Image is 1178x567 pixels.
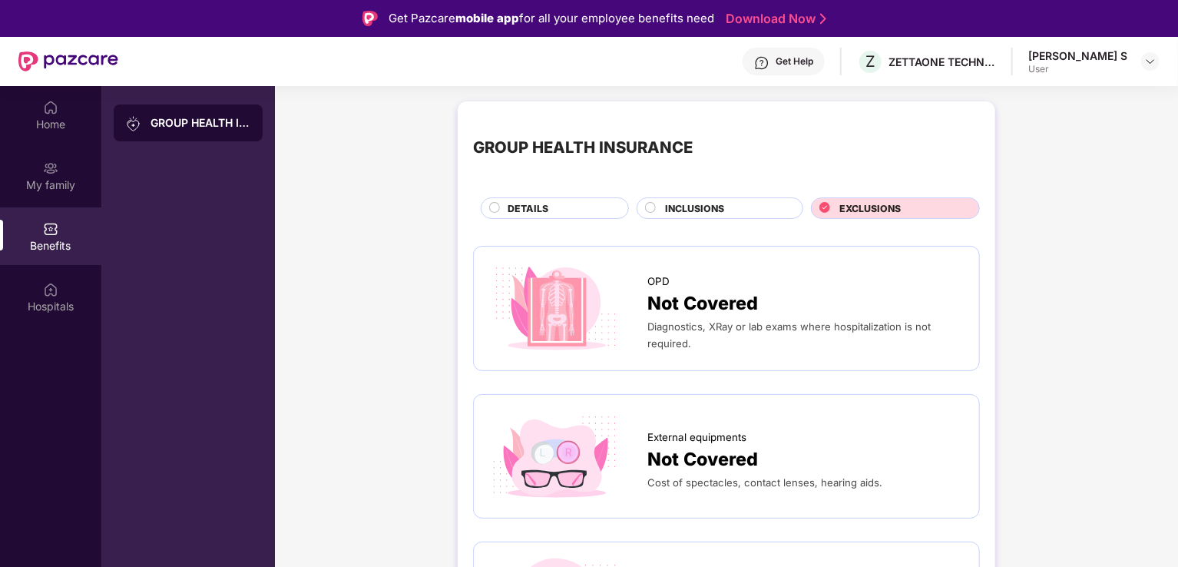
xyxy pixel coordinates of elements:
div: [PERSON_NAME] S [1028,48,1127,63]
img: svg+xml;base64,PHN2ZyBpZD0iSGVscC0zMngzMiIgeG1sbnM9Imh0dHA6Ly93d3cudzMub3JnLzIwMDAvc3ZnIiB3aWR0aD... [754,55,769,71]
div: Get Pazcare for all your employee benefits need [389,9,714,28]
img: svg+xml;base64,PHN2ZyB3aWR0aD0iMjAiIGhlaWdodD0iMjAiIHZpZXdCb3g9IjAgMCAyMCAyMCIgZmlsbD0ibm9uZSIgeG... [126,116,141,131]
span: INCLUSIONS [665,201,724,216]
span: Z [865,52,875,71]
a: Download Now [726,11,822,27]
span: External equipments [647,429,746,446]
img: icon [489,262,622,354]
span: OPD [647,274,670,290]
div: GROUP HEALTH INSURANCE [151,115,250,131]
img: New Pazcare Logo [18,51,118,71]
span: Cost of spectacles, contact lenses, hearing aids. [647,476,882,489]
div: GROUP HEALTH INSURANCE [473,135,693,160]
img: svg+xml;base64,PHN2ZyBpZD0iSG9zcGl0YWxzIiB4bWxucz0iaHR0cDovL3d3dy53My5vcmcvMjAwMC9zdmciIHdpZHRoPS... [43,282,58,297]
img: icon [489,410,622,502]
div: Get Help [776,55,813,68]
img: Stroke [820,11,826,27]
img: Logo [362,11,378,26]
div: User [1028,63,1127,75]
img: svg+xml;base64,PHN2ZyBpZD0iSG9tZSIgeG1sbnM9Imh0dHA6Ly93d3cudzMub3JnLzIwMDAvc3ZnIiB3aWR0aD0iMjAiIG... [43,100,58,115]
img: svg+xml;base64,PHN2ZyBpZD0iQmVuZWZpdHMiIHhtbG5zPSJodHRwOi8vd3d3LnczLm9yZy8yMDAwL3N2ZyIgd2lkdGg9Ij... [43,221,58,237]
span: Not Covered [647,446,758,474]
span: Not Covered [647,290,758,318]
span: EXCLUSIONS [839,201,901,216]
span: Diagnostics, XRay or lab exams where hospitalization is not required. [647,320,931,350]
div: ZETTAONE TECHNOLOGIES INDIA PRIVATE LIMITED [888,55,996,69]
img: svg+xml;base64,PHN2ZyBpZD0iRHJvcGRvd24tMzJ4MzIiIHhtbG5zPSJodHRwOi8vd3d3LnczLm9yZy8yMDAwL3N2ZyIgd2... [1144,55,1156,68]
strong: mobile app [455,11,519,25]
span: DETAILS [508,201,548,216]
img: svg+xml;base64,PHN2ZyB3aWR0aD0iMjAiIGhlaWdodD0iMjAiIHZpZXdCb3g9IjAgMCAyMCAyMCIgZmlsbD0ibm9uZSIgeG... [43,161,58,176]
